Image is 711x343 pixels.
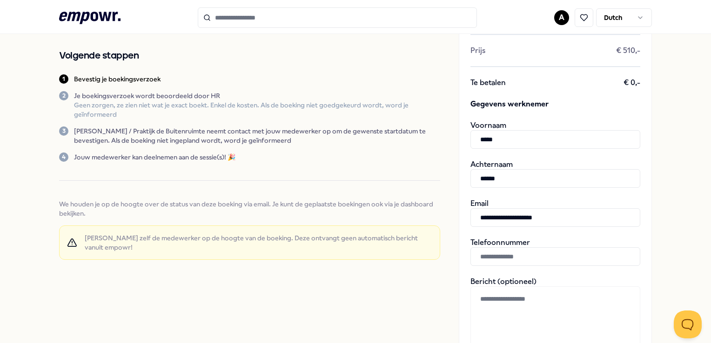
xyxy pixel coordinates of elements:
[74,126,440,145] p: [PERSON_NAME] / Praktijk de Buitenruimte neemt contact met jouw medewerker op om de gewenste star...
[74,91,440,100] p: Je boekingsverzoek wordt beoordeeld door HR
[74,100,440,119] p: Geen zorgen, ze zien niet wat je exact boekt. Enkel de kosten. Als de boeking niet goedgekeurd wo...
[470,78,506,87] span: Te betalen
[470,99,640,110] span: Gegevens werknemer
[470,238,640,266] div: Telefoonnummer
[59,91,68,100] div: 2
[470,160,640,188] div: Achternaam
[59,152,68,162] div: 4
[198,7,477,28] input: Search for products, categories or subcategories
[85,233,432,252] span: [PERSON_NAME] zelf de medewerker op de hoogte van de boeking. Deze ontvangt geen automatisch beri...
[59,74,68,84] div: 1
[74,74,161,84] p: Bevestig je boekingsverzoek
[59,126,68,136] div: 3
[470,121,640,149] div: Voornaam
[554,10,569,25] button: A
[59,199,440,218] span: We houden je op de hoogte over de status van deze boeking via email. Je kunt de geplaatste boekin...
[59,48,440,63] h2: Volgende stappen
[674,310,702,338] iframe: Help Scout Beacon - Open
[74,152,235,162] p: Jouw medewerker kan deelnemen aan de sessie(s)! 🎉
[470,199,640,227] div: Email
[616,46,640,55] span: € 510,-
[470,46,485,55] span: Prijs
[624,78,640,87] span: € 0,-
